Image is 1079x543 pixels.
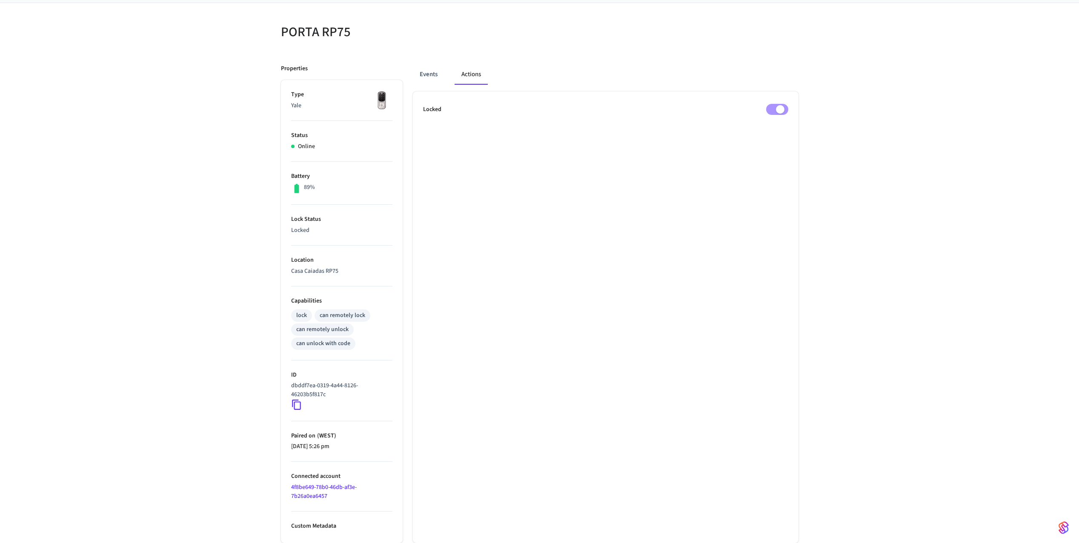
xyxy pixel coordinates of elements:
p: Locked [423,105,441,114]
p: Lock Status [291,215,392,224]
p: Status [291,131,392,140]
p: Capabilities [291,297,392,306]
div: can unlock with code [296,339,350,348]
div: can remotely lock [320,311,365,320]
div: ant example [413,64,799,85]
div: can remotely unlock [296,325,349,334]
span: ( WEST ) [315,432,336,440]
p: Custom Metadata [291,522,392,531]
button: Actions [455,64,488,85]
button: Events [413,64,444,85]
p: Yale [291,101,392,110]
h5: PORTA RP75 [281,23,535,41]
a: 4f8be649-78b0-46db-af3e-7b26a0ea6457 [291,483,357,500]
p: Battery [291,172,392,181]
img: SeamLogoGradient.69752ec5.svg [1059,521,1069,534]
p: Paired on [291,432,392,440]
p: Location [291,256,392,265]
p: Locked [291,226,392,235]
p: 89% [304,183,315,192]
p: Connected account [291,472,392,481]
img: Yale Assure Touchscreen Wifi Smart Lock, Satin Nickel, Front [371,90,392,111]
p: ID [291,371,392,380]
p: Type [291,90,392,99]
div: lock [296,311,307,320]
p: Casa Caiadas RP75 [291,267,392,276]
p: Properties [281,64,308,73]
p: Online [298,142,315,151]
p: dbddf7ea-0319-4a44-8126-46203b5f817c [291,381,389,399]
p: [DATE] 5:26 pm [291,442,392,451]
